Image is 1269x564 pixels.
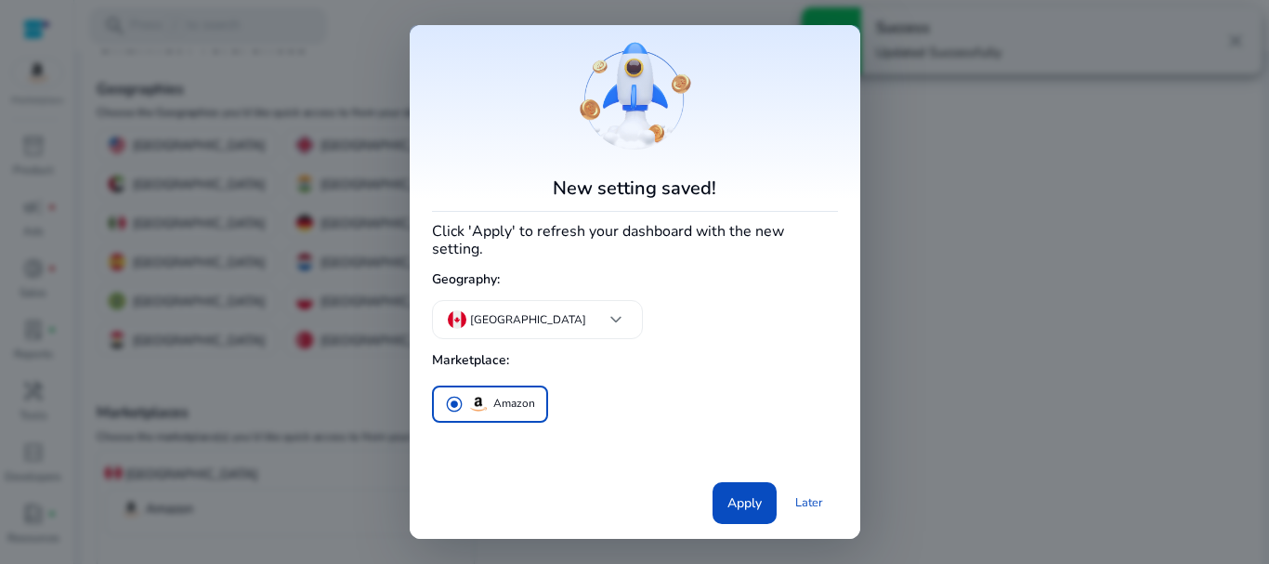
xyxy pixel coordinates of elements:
span: keyboard_arrow_down [605,308,627,331]
span: Apply [727,493,762,513]
p: Amazon [493,394,535,413]
img: amazon.svg [467,393,490,415]
button: Apply [713,482,777,524]
img: ca.svg [448,310,466,329]
h5: Geography: [432,265,838,295]
a: Later [780,486,838,519]
p: [GEOGRAPHIC_DATA] [470,311,586,328]
span: radio_button_checked [445,395,464,413]
h5: Marketplace: [432,346,838,376]
h4: Click 'Apply' to refresh your dashboard with the new setting. [432,219,838,258]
